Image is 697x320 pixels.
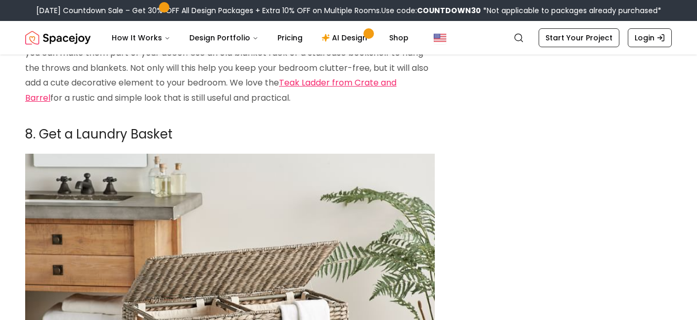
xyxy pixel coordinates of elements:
p: If you're a blanket hoarder, finding enough storage space for them can be challenging. However, y... [25,30,435,106]
nav: Main [103,27,417,48]
span: Use code: [381,5,481,16]
a: Start Your Project [539,28,619,47]
a: AI Design [313,27,379,48]
a: Login [628,28,672,47]
button: How It Works [103,27,179,48]
b: COUNTDOWN30 [417,5,481,16]
h2: 8. Get a Laundry Basket [25,123,435,145]
a: Shop [381,27,417,48]
span: *Not applicable to packages already purchased* [481,5,661,16]
div: [DATE] Countdown Sale – Get 30% OFF All Design Packages + Extra 10% OFF on Multiple Rooms. [36,5,661,16]
nav: Global [25,21,672,55]
a: Pricing [269,27,311,48]
img: Spacejoy Logo [25,27,91,48]
button: Design Portfolio [181,27,267,48]
a: Spacejoy [25,27,91,48]
img: United States [434,31,446,44]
